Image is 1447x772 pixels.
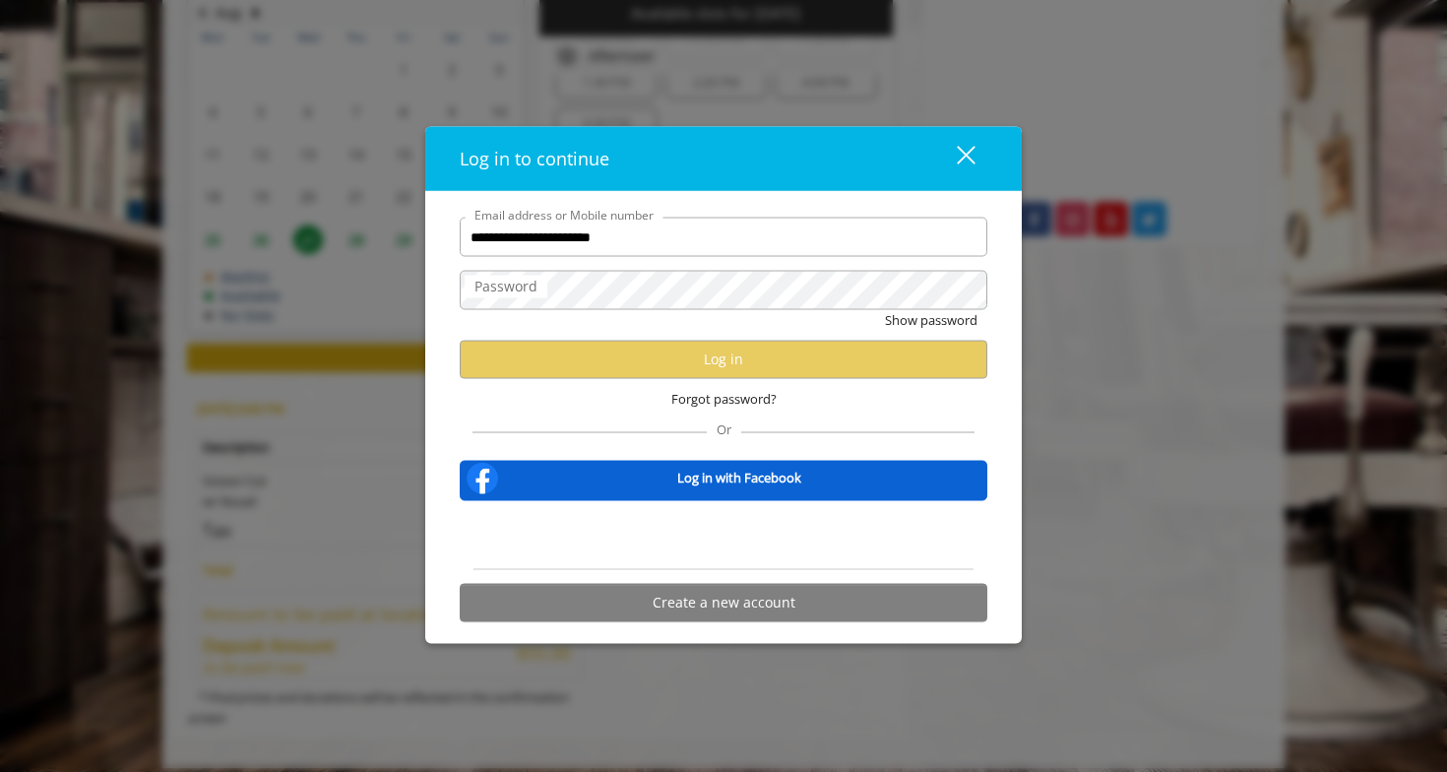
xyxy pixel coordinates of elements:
div: close dialog [934,144,974,173]
button: Show password [885,310,977,331]
span: Forgot password? [671,389,777,410]
button: Log in [460,341,987,379]
span: Log in to continue [460,147,609,170]
span: Or [707,419,741,437]
button: close dialog [920,139,987,179]
input: Password [460,271,987,310]
label: Password [465,276,547,297]
input: Email address or Mobile number [460,218,987,257]
label: Email address or Mobile number [465,206,663,225]
img: facebook-logo [463,458,502,497]
b: Log in with Facebook [677,468,801,488]
iframe: Sign in with Google Button [599,513,849,556]
button: Create a new account [460,583,987,621]
div: Sign in with Google. Opens in new tab [609,513,839,556]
